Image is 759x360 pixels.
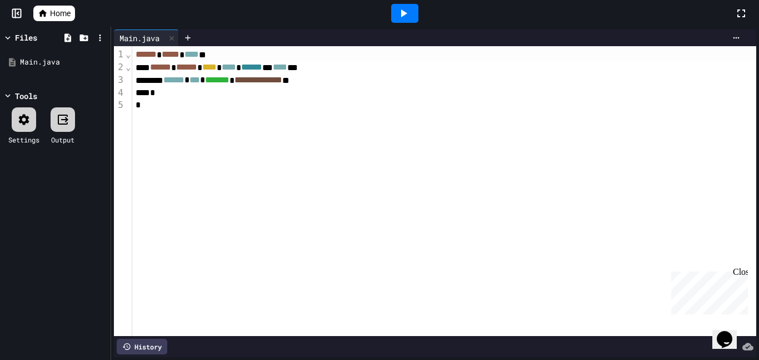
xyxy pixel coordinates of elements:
[114,29,179,46] div: Main.java
[15,32,37,43] div: Files
[114,48,125,61] div: 1
[4,4,77,71] div: Chat with us now!Close
[114,74,125,87] div: 3
[712,315,748,349] iframe: chat widget
[667,267,748,314] iframe: chat widget
[8,135,39,145] div: Settings
[15,90,37,102] div: Tools
[20,57,107,68] div: Main.java
[114,61,125,74] div: 2
[114,32,165,44] div: Main.java
[114,99,125,111] div: 5
[125,49,132,60] span: Fold line
[33,6,75,21] a: Home
[51,135,74,145] div: Output
[114,87,125,99] div: 4
[50,8,71,19] span: Home
[117,339,167,354] div: History
[125,62,132,72] span: Fold line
